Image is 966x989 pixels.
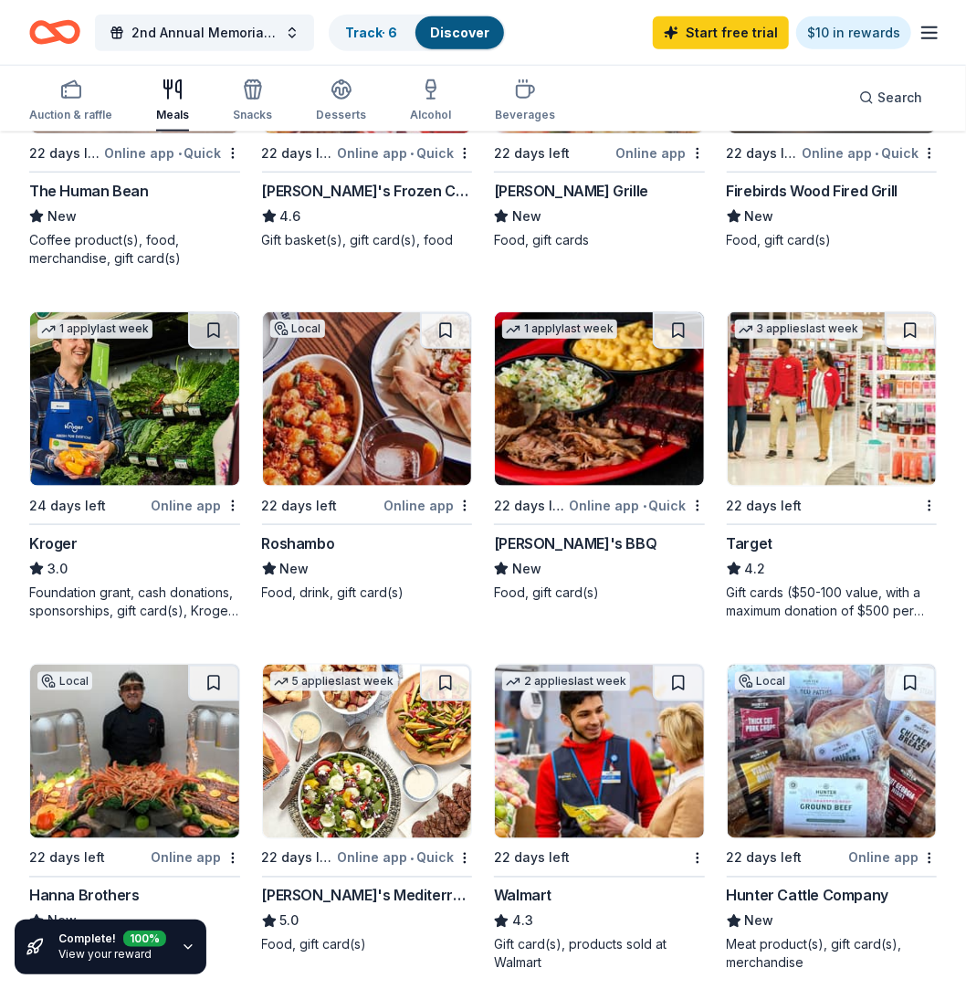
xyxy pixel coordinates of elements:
[262,936,473,954] div: Food, gift card(s)
[29,847,105,869] div: 22 days left
[512,205,541,227] span: New
[262,142,334,164] div: 22 days left
[410,108,451,122] div: Alcohol
[152,494,240,517] div: Online app
[512,558,541,580] span: New
[745,910,774,932] span: New
[262,231,473,249] div: Gift basket(s), gift card(s), food
[728,665,937,838] img: Image for Hunter Cattle Company
[123,928,166,944] div: 100 %
[512,910,533,932] span: 4.3
[653,16,789,49] a: Start free trial
[727,885,889,907] div: Hunter Cattle Company
[262,885,473,907] div: [PERSON_NAME]'s Mediterranean Cafe
[410,146,414,161] span: •
[502,672,630,691] div: 2 applies last week
[262,664,473,954] a: Image for Taziki's Mediterranean Cafe5 applieslast week22 days leftOnline app•Quick[PERSON_NAME]'...
[494,495,566,517] div: 22 days left
[95,15,314,51] button: 2nd Annual Memorial Fundraiser Honoring a Life Uploading a Future
[262,532,335,554] div: Roshambo
[494,180,648,202] div: [PERSON_NAME] Grille
[494,311,705,602] a: Image for Sonny's BBQ1 applylast week22 days leftOnline app•Quick[PERSON_NAME]'s BBQNewFood, gift...
[30,665,239,838] img: Image for Hanna Brothers
[29,495,106,517] div: 24 days left
[29,108,112,122] div: Auction & raffle
[105,142,240,164] div: Online app Quick
[745,205,774,227] span: New
[178,146,182,161] span: •
[29,142,101,164] div: 22 days left
[262,584,473,602] div: Food, drink, gift card(s)
[270,320,325,338] div: Local
[494,231,705,249] div: Food, gift cards
[727,231,938,249] div: Food, gift card(s)
[29,231,240,268] div: Coffee product(s), food, merchandise, gift card(s)
[156,108,189,122] div: Meals
[47,558,68,580] span: 3.0
[152,847,240,869] div: Online app
[270,672,398,691] div: 5 applies last week
[263,665,472,838] img: Image for Taziki's Mediterranean Cafe
[877,87,922,109] span: Search
[262,495,338,517] div: 22 days left
[727,495,803,517] div: 22 days left
[494,584,705,602] div: Food, gift card(s)
[37,320,152,339] div: 1 apply last week
[727,532,773,554] div: Target
[316,71,366,132] button: Desserts
[616,142,705,164] div: Online app
[495,665,704,838] img: Image for Walmart
[502,320,617,339] div: 1 apply last week
[494,847,570,869] div: 22 days left
[735,320,863,339] div: 3 applies last week
[643,499,646,513] span: •
[280,558,310,580] span: New
[29,311,240,620] a: Image for Kroger1 applylast week24 days leftOnline appKroger3.0Foundation grant, cash donations, ...
[337,142,472,164] div: Online app Quick
[47,205,77,227] span: New
[58,931,166,947] div: Complete!
[262,847,334,869] div: 22 days left
[345,25,397,40] a: Track· 6
[430,25,489,40] a: Discover
[495,71,555,132] button: Beverages
[875,146,878,161] span: •
[233,71,272,132] button: Snacks
[494,885,551,907] div: Walmart
[735,672,790,690] div: Local
[494,142,570,164] div: 22 days left
[848,847,937,869] div: Online app
[30,312,239,486] img: Image for Kroger
[410,851,414,866] span: •
[233,108,272,122] div: Snacks
[383,494,472,517] div: Online app
[727,664,938,973] a: Image for Hunter Cattle CompanyLocal22 days leftOnline appHunter Cattle CompanyNewMeat product(s)...
[316,108,366,122] div: Desserts
[262,180,473,202] div: [PERSON_NAME]'s Frozen Custard & Steakburgers
[796,16,911,49] a: $10 in rewards
[727,311,938,620] a: Image for Target3 applieslast week22 days leftTarget4.2Gift cards ($50-100 value, with a maximum ...
[29,664,240,954] a: Image for Hanna BrothersLocal22 days leftOnline appHanna BrothersNewFood, gift card(s)
[727,142,799,164] div: 22 days left
[727,180,898,202] div: Firebirds Wood Fired Grill
[263,312,472,486] img: Image for Roshambo
[727,936,938,973] div: Meat product(s), gift card(s), merchandise
[727,584,938,620] div: Gift cards ($50-100 value, with a maximum donation of $500 per year)
[262,311,473,602] a: Image for RoshamboLocal22 days leftOnline appRoshamboNewFood, drink, gift card(s)
[29,180,148,202] div: The Human Bean
[280,205,301,227] span: 4.6
[58,947,152,961] a: View your reward
[494,532,656,554] div: [PERSON_NAME]'s BBQ
[845,79,937,116] button: Search
[802,142,937,164] div: Online app Quick
[494,936,705,973] div: Gift card(s), products sold at Walmart
[131,22,278,44] span: 2nd Annual Memorial Fundraiser Honoring a Life Uploading a Future
[495,108,555,122] div: Beverages
[37,672,92,690] div: Local
[728,312,937,486] img: Image for Target
[495,312,704,486] img: Image for Sonny's BBQ
[745,558,766,580] span: 4.2
[494,664,705,973] a: Image for Walmart2 applieslast week22 days leftWalmart4.3Gift card(s), products sold at Walmart
[29,532,78,554] div: Kroger
[29,71,112,132] button: Auction & raffle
